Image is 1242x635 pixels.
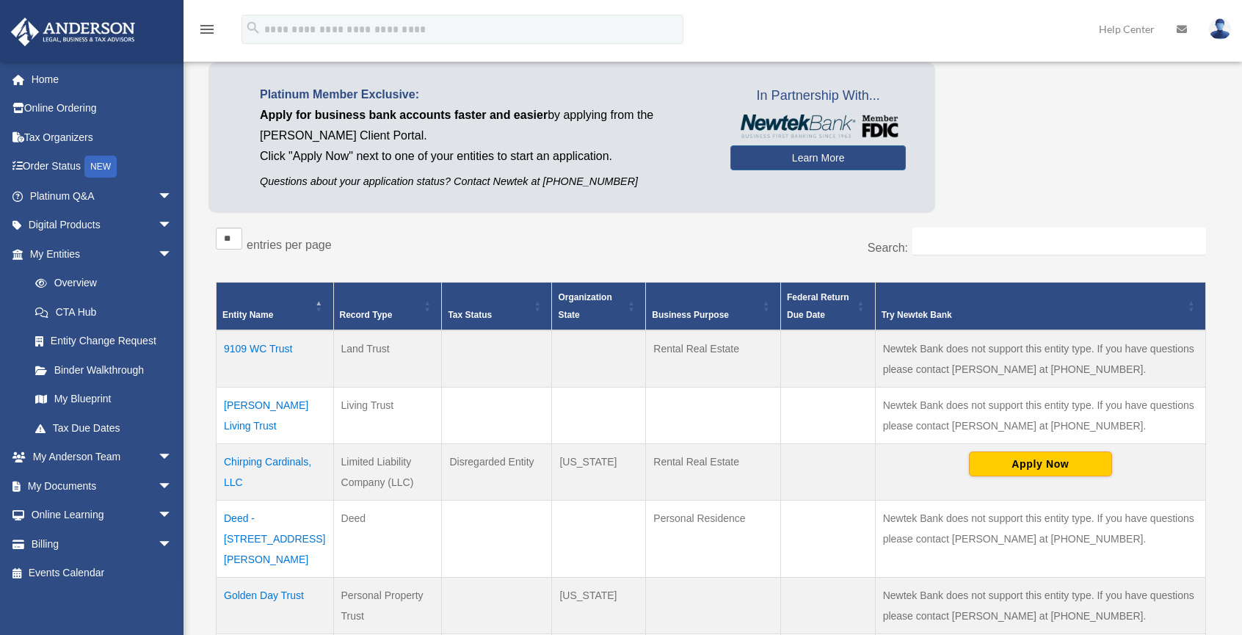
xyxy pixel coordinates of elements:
td: Land Trust [333,330,442,388]
a: Digital Productsarrow_drop_down [10,211,195,240]
th: Organization State: Activate to sort [552,282,646,330]
th: Tax Status: Activate to sort [442,282,552,330]
td: Deed - [STREET_ADDRESS][PERSON_NAME] [217,500,334,577]
span: arrow_drop_down [158,211,187,241]
th: Try Newtek Bank : Activate to sort [875,282,1205,330]
span: arrow_drop_down [158,181,187,211]
div: Try Newtek Bank [882,306,1183,324]
a: My Blueprint [21,385,187,414]
span: Record Type [340,310,393,320]
th: Entity Name: Activate to invert sorting [217,282,334,330]
a: Online Ordering [10,94,195,123]
td: Limited Liability Company (LLC) [333,443,442,500]
p: Click "Apply Now" next to one of your entities to start an application. [260,146,708,167]
td: Rental Real Estate [646,330,781,388]
span: Tax Status [448,310,492,320]
td: Living Trust [333,387,442,443]
a: Learn More [730,145,906,170]
p: Questions about your application status? Contact Newtek at [PHONE_NUMBER] [260,173,708,191]
a: Tax Due Dates [21,413,187,443]
img: Anderson Advisors Platinum Portal [7,18,139,46]
span: arrow_drop_down [158,529,187,559]
p: Platinum Member Exclusive: [260,84,708,105]
span: In Partnership With... [730,84,906,108]
label: Search: [868,242,908,254]
td: Newtek Bank does not support this entity type. If you have questions please contact [PERSON_NAME]... [875,330,1205,388]
td: [US_STATE] [552,443,646,500]
a: menu [198,26,216,38]
a: Tax Organizers [10,123,195,152]
td: Rental Real Estate [646,443,781,500]
a: CTA Hub [21,297,187,327]
span: Organization State [558,292,611,320]
a: My Anderson Teamarrow_drop_down [10,443,195,472]
td: 9109 WC Trust [217,330,334,388]
span: arrow_drop_down [158,501,187,531]
i: menu [198,21,216,38]
td: Newtek Bank does not support this entity type. If you have questions please contact [PERSON_NAME]... [875,387,1205,443]
a: Binder Walkthrough [21,355,187,385]
span: Apply for business bank accounts faster and easier [260,109,548,121]
a: My Documentsarrow_drop_down [10,471,195,501]
span: arrow_drop_down [158,443,187,473]
td: Newtek Bank does not support this entity type. If you have questions please contact [PERSON_NAME]... [875,577,1205,634]
span: Federal Return Due Date [787,292,849,320]
td: Deed [333,500,442,577]
th: Federal Return Due Date: Activate to sort [780,282,875,330]
a: Platinum Q&Aarrow_drop_down [10,181,195,211]
a: Home [10,65,195,94]
a: Entity Change Request [21,327,187,356]
a: Events Calendar [10,559,195,588]
p: by applying from the [PERSON_NAME] Client Portal. [260,105,708,146]
th: Record Type: Activate to sort [333,282,442,330]
div: NEW [84,156,117,178]
span: Entity Name [222,310,273,320]
button: Apply Now [969,451,1112,476]
a: Overview [21,269,180,298]
td: [US_STATE] [552,577,646,634]
th: Business Purpose: Activate to sort [646,282,781,330]
img: User Pic [1209,18,1231,40]
i: search [245,20,261,36]
td: Golden Day Trust [217,577,334,634]
td: Chirping Cardinals, LLC [217,443,334,500]
label: entries per page [247,239,332,251]
a: Order StatusNEW [10,152,195,182]
a: Billingarrow_drop_down [10,529,195,559]
td: [PERSON_NAME] Living Trust [217,387,334,443]
span: arrow_drop_down [158,471,187,501]
span: arrow_drop_down [158,239,187,269]
td: Personal Property Trust [333,577,442,634]
a: My Entitiesarrow_drop_down [10,239,187,269]
a: Online Learningarrow_drop_down [10,501,195,530]
td: Newtek Bank does not support this entity type. If you have questions please contact [PERSON_NAME]... [875,500,1205,577]
td: Personal Residence [646,500,781,577]
td: Disregarded Entity [442,443,552,500]
img: NewtekBankLogoSM.png [738,115,898,138]
span: Business Purpose [652,310,729,320]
